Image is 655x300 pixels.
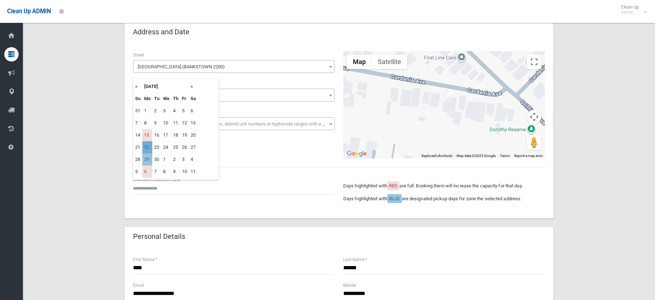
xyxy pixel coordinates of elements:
td: 15 [142,129,152,141]
td: 20 [189,129,198,141]
td: 5 [180,105,189,117]
td: 7 [152,166,161,178]
td: 13 [189,117,198,129]
td: 25 [171,141,180,153]
img: Google [345,149,369,158]
header: Personal Details [124,230,194,244]
span: 26 [135,90,333,100]
button: Map camera controls [527,110,541,124]
td: 31 [133,105,142,117]
td: 30 [152,153,161,166]
th: Sa [189,93,198,105]
span: Gardenia Avenue (BANKSTOWN 2200) [133,60,335,73]
td: 8 [161,166,171,178]
th: Tu [152,93,161,105]
td: 6 [189,105,198,117]
td: 18 [171,129,180,141]
th: » [189,80,198,93]
td: 21 [133,141,142,153]
td: 4 [171,105,180,117]
th: Th [171,93,180,105]
td: 8 [142,117,152,129]
a: Open this area in Google Maps (opens a new window) [345,149,369,158]
button: Toggle fullscreen view [527,55,541,69]
td: 26 [180,141,189,153]
th: Mo [142,93,152,105]
td: 9 [171,166,180,178]
th: [DATE] [142,80,189,93]
span: Gardenia Avenue (BANKSTOWN 2200) [135,62,333,72]
span: Clean Up ADMIN [7,8,51,15]
td: 6 [142,166,152,178]
th: « [133,80,142,93]
td: 10 [180,166,189,178]
td: 3 [180,153,189,166]
td: 14 [133,129,142,141]
td: 5 [133,166,142,178]
p: Days highlighted with are designated pickup days for zone the selected address. [343,195,545,203]
th: Su [133,93,142,105]
td: 16 [152,129,161,141]
td: 11 [189,166,198,178]
td: 1 [142,105,152,117]
td: 2 [171,153,180,166]
td: 7 [133,117,142,129]
td: 3 [161,105,171,117]
button: Keyboard shortcuts [422,153,452,158]
a: Report a map error [514,154,543,158]
button: Show satellite imagery [372,55,407,69]
td: 28 [133,153,142,166]
p: Days highlighted with are full. Booking them will increase the capacity for that day. [343,182,545,190]
td: 2 [152,105,161,117]
small: Admin [621,10,639,15]
td: 1 [161,153,171,166]
span: Map data ©2025 Google [457,154,496,158]
td: 23 [152,141,161,153]
th: Fr [180,93,189,105]
span: 26 [133,89,335,102]
td: 10 [161,117,171,129]
td: 22 [142,141,152,153]
button: Show street map [347,55,372,69]
span: RED [389,183,398,188]
a: Terms (opens in new tab) [500,154,510,158]
td: 17 [161,129,171,141]
button: Drag Pegman onto the map to open Street View [527,136,541,150]
span: Select the unit number from the dropdown, delimit unit numbers or hyphenate ranges with a comma [138,121,338,127]
td: 24 [161,141,171,153]
td: 19 [180,129,189,141]
div: 26 Gardenia Avenue, BANKSTOWN NSW 2200 [444,90,452,102]
td: 27 [189,141,198,153]
td: 29 [142,153,152,166]
span: Clean Up [617,4,646,15]
th: We [161,93,171,105]
td: 11 [171,117,180,129]
td: 12 [180,117,189,129]
header: Address and Date [124,25,198,39]
td: 4 [189,153,198,166]
td: 9 [152,117,161,129]
span: BLUE [389,196,400,201]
